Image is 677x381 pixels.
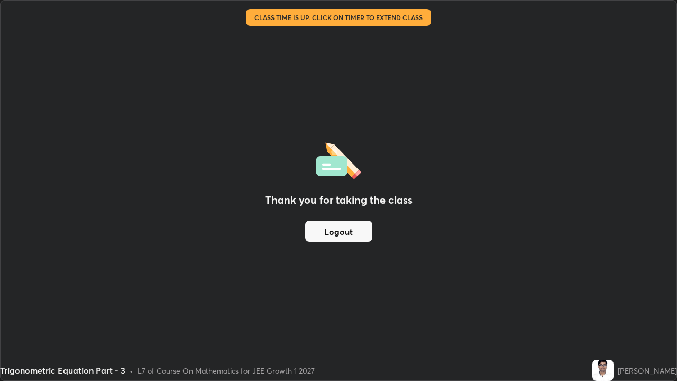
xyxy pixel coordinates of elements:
[316,139,361,179] img: offlineFeedback.1438e8b3.svg
[138,365,315,376] div: L7 of Course On Mathematics for JEE Growth 1 2027
[130,365,133,376] div: •
[618,365,677,376] div: [PERSON_NAME]
[265,192,413,208] h2: Thank you for taking the class
[592,360,614,381] img: c2357da53e6c4a768a63f5a7834c11d3.jpg
[305,221,372,242] button: Logout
